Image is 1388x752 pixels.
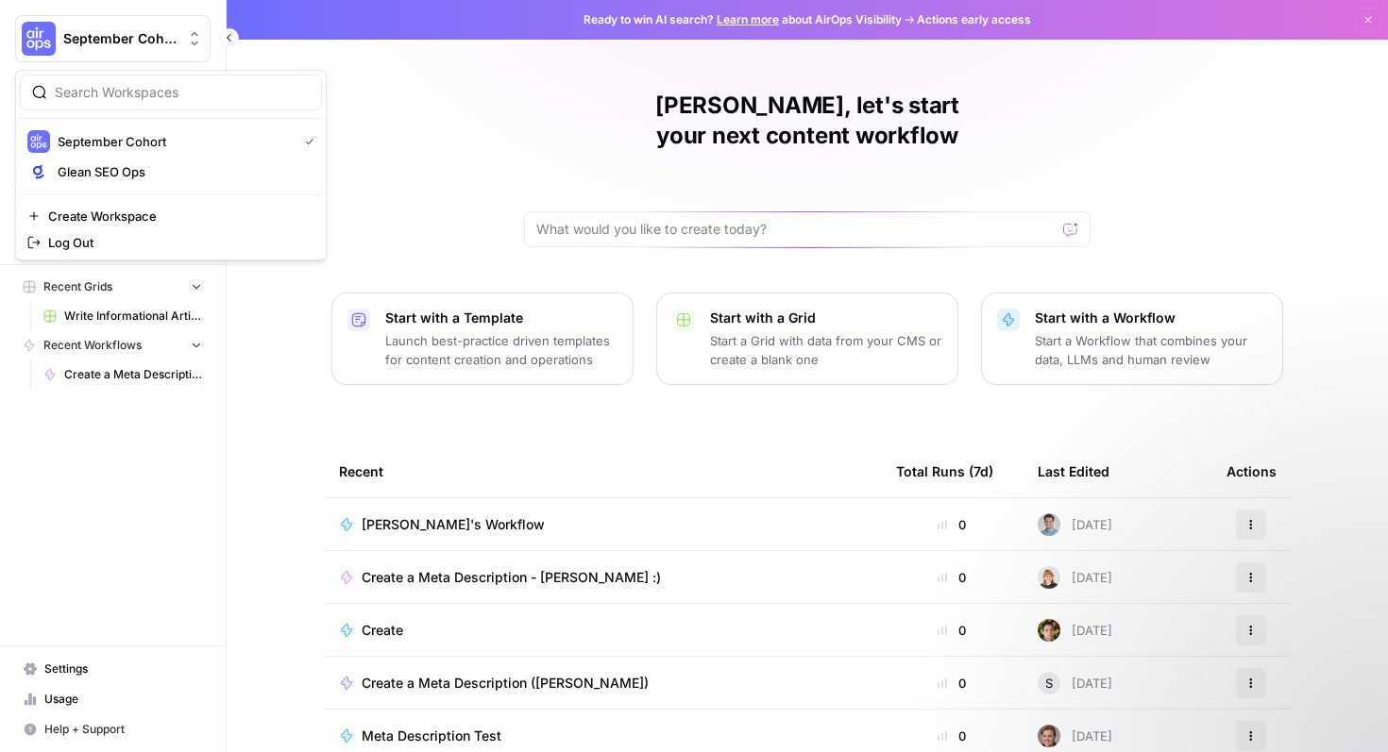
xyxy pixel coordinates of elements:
span: Help + Support [44,721,202,738]
div: 0 [896,674,1007,693]
div: Recent [339,445,866,497]
div: 0 [896,727,1007,745]
h1: [PERSON_NAME], let's start your next content workflow [524,91,1091,151]
span: Create Workspace [48,207,307,226]
button: Help + Support [15,714,211,744]
div: Workspace: September Cohort [15,70,327,260]
button: Start with a GridStart a Grid with data from your CMS or create a blank one [656,292,958,385]
input: What would you like to create today? [536,220,1056,239]
a: Create a Meta Description - [PERSON_NAME] :) [35,359,211,390]
a: [PERSON_NAME]'s Workflow [339,515,866,534]
span: Create a Meta Description - [PERSON_NAME] :) [64,366,202,383]
span: Recent Workflows [43,337,142,354]
span: September Cohort [58,132,290,151]
button: Recent Workflows [15,331,211,359]
span: Settings [44,660,202,677]
img: 894gttvz9wke5ep6j4bcvijddnxm [1038,725,1060,747]
input: Search Workspaces [55,83,310,102]
div: 0 [896,515,1007,534]
p: Start with a Grid [710,309,942,327]
p: Start with a Workflow [1035,309,1267,327]
a: Settings [15,654,211,684]
p: Start a Grid with data from your CMS or create a blank one [710,331,942,369]
img: September Cohort Logo [27,130,50,153]
a: Usage [15,684,211,714]
span: [PERSON_NAME]'s Workflow [362,515,545,534]
a: Write Informational Article [35,301,211,331]
a: Create a Meta Description ([PERSON_NAME]) [339,674,866,693]
button: Workspace: September Cohort [15,15,211,62]
img: Glean SEO Ops Logo [27,160,50,183]
span: Actions early access [917,11,1031,28]
span: Create a Meta Description - [PERSON_NAME] :) [362,568,661,587]
img: September Cohort Logo [22,22,56,56]
p: Start a Workflow that combines your data, LLMs and human review [1035,331,1267,369]
a: Learn more [717,12,779,26]
p: Start with a Template [385,309,618,327]
a: Create [339,621,866,640]
a: Create a Meta Description - [PERSON_NAME] :) [339,568,866,587]
p: Launch best-practice driven templates for content creation and operations [385,331,618,369]
div: Total Runs (7d) [896,445,993,497]
a: Meta Description Test [339,727,866,745]
span: Meta Description Test [362,727,501,745]
span: Recent Grids [43,278,112,295]
span: Log Out [48,233,307,252]
span: September Cohort [63,29,178,48]
span: Glean SEO Ops [58,162,307,181]
div: [DATE] [1038,725,1112,747]
span: Create [362,621,403,640]
span: Create a Meta Description ([PERSON_NAME]) [362,674,649,693]
span: Write Informational Article [64,308,202,325]
span: Usage [44,691,202,708]
button: Recent Grids [15,273,211,301]
span: Ready to win AI search? about AirOps Visibility [584,11,902,28]
div: 0 [896,568,1007,587]
a: Create Workspace [20,203,322,229]
div: 0 [896,621,1007,640]
a: Log Out [20,229,322,256]
button: Start with a WorkflowStart a Workflow that combines your data, LLMs and human review [981,292,1283,385]
button: Start with a TemplateLaunch best-practice driven templates for content creation and operations [331,292,634,385]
